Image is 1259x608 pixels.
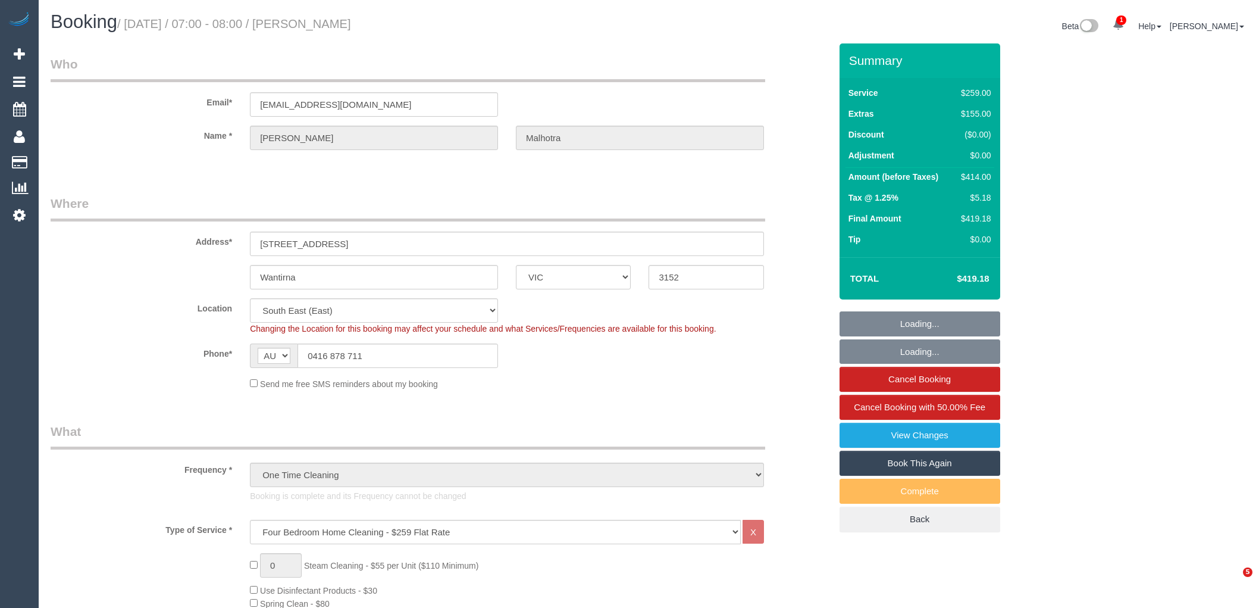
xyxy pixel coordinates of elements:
[42,232,241,248] label: Address*
[1116,15,1126,25] span: 1
[848,233,861,245] label: Tip
[1138,21,1161,31] a: Help
[42,92,241,108] label: Email*
[848,213,901,225] label: Final Amount
[921,274,989,284] h4: $419.18
[840,367,1000,392] a: Cancel Booking
[956,171,991,183] div: $414.00
[849,54,994,67] h3: Summary
[51,11,117,32] span: Booking
[1170,21,1244,31] a: [PERSON_NAME]
[956,129,991,141] div: ($0.00)
[848,171,938,183] label: Amount (before Taxes)
[51,195,765,222] legend: Where
[1243,568,1252,577] span: 5
[250,126,498,150] input: First Name*
[260,379,438,389] span: Send me free SMS reminders about my booking
[848,108,874,120] label: Extras
[117,17,351,30] small: / [DATE] / 07:00 - 08:00 / [PERSON_NAME]
[848,192,898,204] label: Tax @ 1.25%
[1079,19,1098,35] img: New interface
[956,233,991,245] div: $0.00
[297,344,498,368] input: Phone*
[51,55,765,82] legend: Who
[956,108,991,120] div: $155.00
[1062,21,1099,31] a: Beta
[250,324,716,333] span: Changing the Location for this booking may affect your schedule and what Services/Frequencies are...
[304,561,478,570] span: Steam Cleaning - $55 per Unit ($110 Minimum)
[840,507,1000,532] a: Back
[956,213,991,225] div: $419.18
[42,344,241,360] label: Phone*
[840,395,1000,420] a: Cancel Booking with 50.00% Fee
[7,12,31,29] img: Automaid Logo
[516,126,764,150] input: Last Name*
[250,265,498,289] input: Suburb*
[848,87,878,99] label: Service
[956,87,991,99] div: $259.00
[250,490,764,502] p: Booking is complete and its Frequency cannot be changed
[260,586,377,595] span: Use Disinfectant Products - $30
[51,423,765,450] legend: What
[956,149,991,161] div: $0.00
[1219,568,1247,596] iframe: Intercom live chat
[42,298,241,314] label: Location
[848,149,894,161] label: Adjustment
[42,520,241,536] label: Type of Service *
[42,460,241,476] label: Frequency *
[42,126,241,142] label: Name *
[848,129,884,141] label: Discount
[840,451,1000,476] a: Book This Again
[649,265,763,289] input: Post Code*
[854,402,985,412] span: Cancel Booking with 50.00% Fee
[850,273,879,283] strong: Total
[840,423,1000,448] a: View Changes
[250,92,498,117] input: Email*
[956,192,991,204] div: $5.18
[1107,12,1130,38] a: 1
